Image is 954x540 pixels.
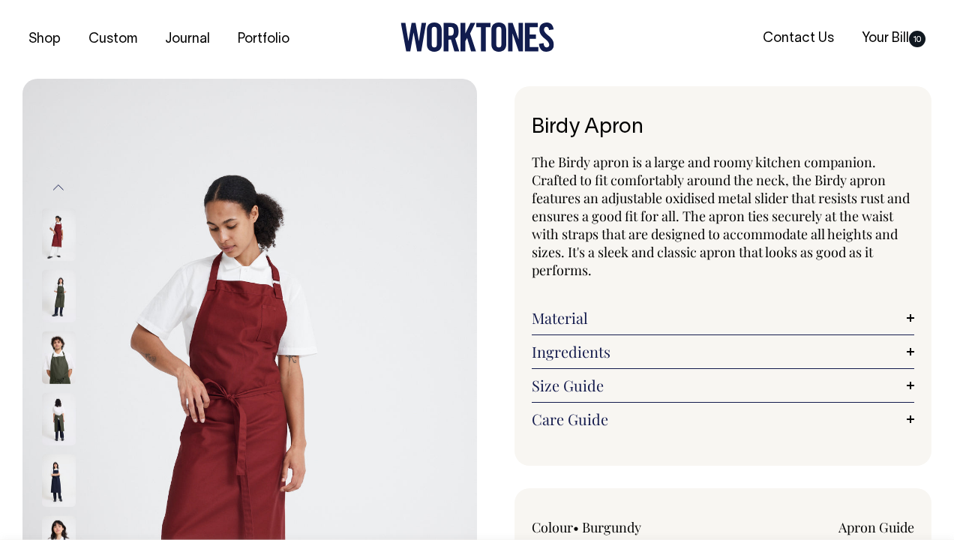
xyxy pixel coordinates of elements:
[582,518,641,536] label: Burgundy
[909,31,925,47] span: 10
[532,153,910,279] span: The Birdy apron is a large and roomy kitchen companion. Crafted to fit comfortably around the nec...
[532,376,914,394] a: Size Guide
[532,410,914,428] a: Care Guide
[757,26,840,51] a: Contact Us
[573,518,579,536] span: •
[82,27,143,52] a: Custom
[232,27,295,52] a: Portfolio
[42,270,76,322] img: olive
[42,208,76,261] img: Birdy Apron
[532,116,914,139] h1: Birdy Apron
[532,518,685,536] div: Colour
[22,27,67,52] a: Shop
[532,343,914,361] a: Ingredients
[532,309,914,327] a: Material
[856,26,931,51] a: Your Bill10
[42,331,76,384] img: olive
[42,454,76,507] img: dark-navy
[159,27,216,52] a: Journal
[42,393,76,445] img: olive
[47,170,70,204] button: Previous
[838,518,914,536] a: Apron Guide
